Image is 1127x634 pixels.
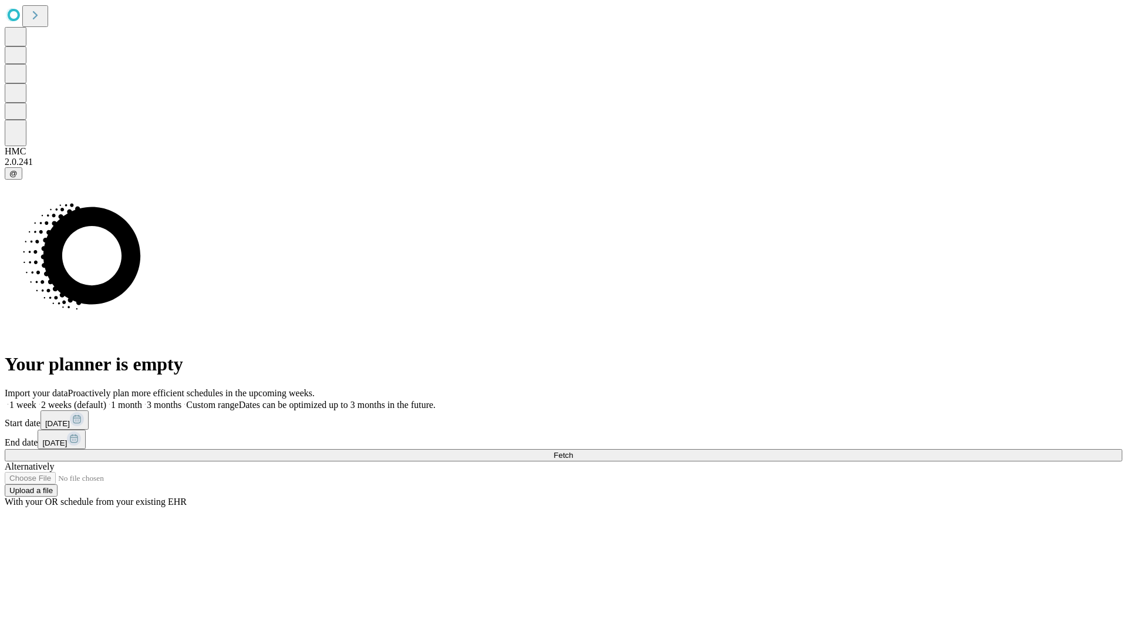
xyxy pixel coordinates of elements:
[5,484,58,497] button: Upload a file
[41,410,89,430] button: [DATE]
[5,353,1122,375] h1: Your planner is empty
[111,400,142,410] span: 1 month
[38,430,86,449] button: [DATE]
[5,388,68,398] span: Import your data
[45,419,70,428] span: [DATE]
[5,430,1122,449] div: End date
[5,146,1122,157] div: HMC
[9,400,36,410] span: 1 week
[5,410,1122,430] div: Start date
[239,400,436,410] span: Dates can be optimized up to 3 months in the future.
[5,497,187,507] span: With your OR schedule from your existing EHR
[5,167,22,180] button: @
[5,461,54,471] span: Alternatively
[5,157,1122,167] div: 2.0.241
[5,449,1122,461] button: Fetch
[147,400,181,410] span: 3 months
[186,400,238,410] span: Custom range
[9,169,18,178] span: @
[68,388,315,398] span: Proactively plan more efficient schedules in the upcoming weeks.
[42,439,67,447] span: [DATE]
[41,400,106,410] span: 2 weeks (default)
[554,451,573,460] span: Fetch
